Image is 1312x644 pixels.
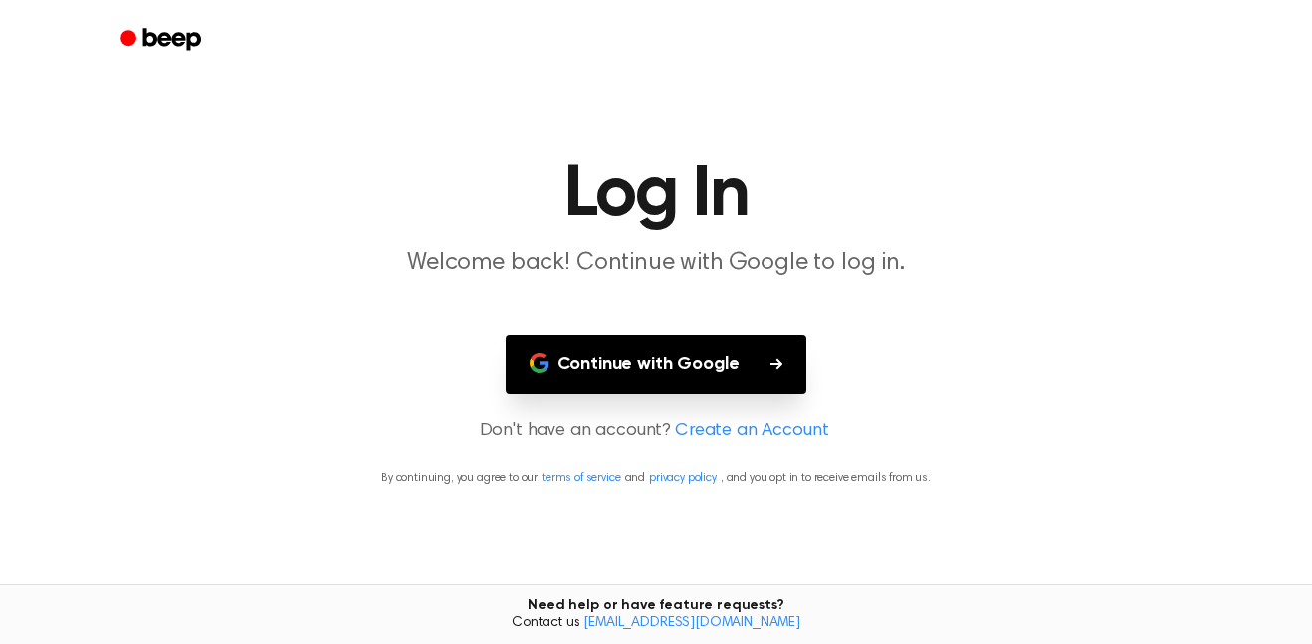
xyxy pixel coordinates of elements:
a: terms of service [542,472,620,484]
a: privacy policy [649,472,717,484]
h1: Log In [146,159,1166,231]
p: Don't have an account? [24,418,1288,445]
span: Contact us [12,615,1300,633]
p: By continuing, you agree to our and , and you opt in to receive emails from us. [24,469,1288,487]
a: [EMAIL_ADDRESS][DOMAIN_NAME] [583,616,800,630]
button: Continue with Google [506,335,807,394]
a: Beep [107,21,219,60]
p: Welcome back! Continue with Google to log in. [274,247,1038,280]
a: Create an Account [675,418,828,445]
